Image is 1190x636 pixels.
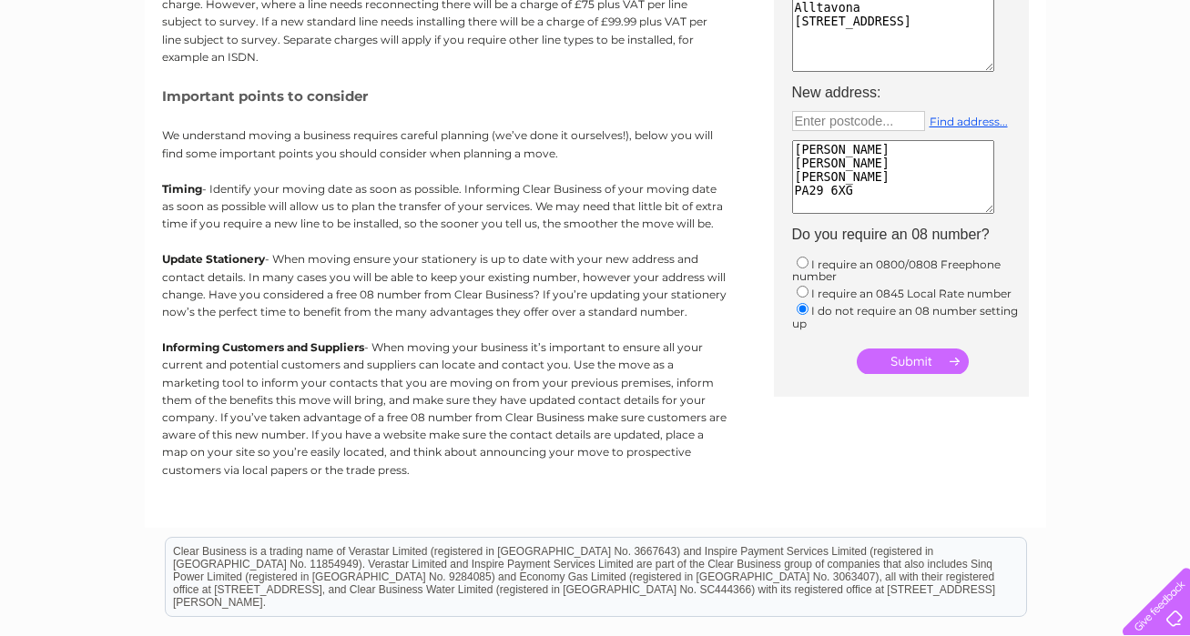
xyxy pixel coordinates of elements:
p: We understand moving a business requires careful planning (we’ve done it ourselves!), below you w... [162,126,727,161]
a: Log out [1130,77,1173,91]
a: Contact [1069,77,1114,91]
td: I require an 0800/0808 Freephone number I require an 0845 Local Rate number I do not require an 0... [783,249,1038,335]
p: - Identify your moving date as soon as possible. Informing Clear Business of your moving date as ... [162,180,727,233]
div: Clear Business is a trading name of Verastar Limited (registered in [GEOGRAPHIC_DATA] No. 3667643... [166,10,1026,88]
a: Blog [1032,77,1058,91]
h5: Important points to consider [162,88,727,104]
a: Telecoms [966,77,1021,91]
p: - When moving your business it’s important to ensure all your current and potential customers and... [162,338,727,479]
input: Submit [857,348,969,374]
a: Water [870,77,904,91]
a: Find address... [930,115,1008,128]
p: - When moving ensure your stationery is up to date with your new address and contact details. In ... [162,250,727,320]
th: New address: [783,79,1038,106]
a: 0333 014 3131 [847,9,972,32]
b: Informing Customers and Suppliers [162,340,364,354]
th: Do you require an 08 number? [783,221,1038,248]
img: logo.png [42,47,135,103]
b: Update Stationery [162,252,265,266]
a: Energy [915,77,955,91]
b: Timing [162,182,202,196]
